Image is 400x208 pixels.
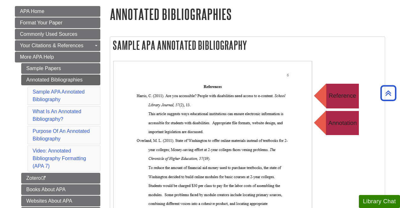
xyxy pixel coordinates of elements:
[15,6,100,17] a: APA Home
[21,184,100,195] a: Books About APA
[21,75,100,85] a: Annotated Bibliographies
[33,89,84,102] a: Sample APA Annotated Bibliography
[378,89,398,97] a: Back to Top
[20,9,44,14] span: APA Home
[20,31,77,37] span: Commonly Used Sources
[33,128,90,141] a: Purpose Of An Annotated Bibliography
[21,63,100,74] a: Sample Papers
[20,43,83,48] span: Your Citations & References
[41,176,46,180] i: This link opens in a new window
[15,29,100,40] a: Commonly Used Sources
[15,17,100,28] a: Format Your Paper
[110,37,385,54] h2: Sample APA Annotated Bibliography
[359,195,400,208] button: Library Chat
[110,6,385,22] h1: Annotated Bibliographies
[20,20,62,25] span: Format Your Paper
[33,148,86,169] a: Video: Annotated Bibliography Formatting (APA 7)
[33,109,81,122] a: What Is An Annotated Bibliography?
[21,173,100,184] a: Zotero
[21,196,100,206] a: Websites About APA
[15,52,100,62] a: More APA Help
[20,54,54,60] span: More APA Help
[15,40,100,51] a: Your Citations & References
